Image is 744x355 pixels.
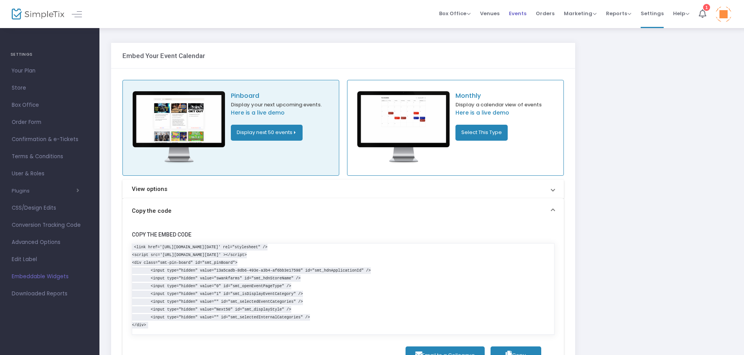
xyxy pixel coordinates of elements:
span: Marketing [564,10,597,17]
mat-expansion-panel-header: Copy the code [122,198,564,223]
span: Settings [641,4,664,23]
button: Plugins [12,188,79,194]
label: COPY THE EMBED CODE [132,227,191,243]
span: Orders [536,4,554,23]
span: Reports [606,10,631,17]
a: Here is a live demo [455,109,560,117]
span: Confirmation & e-Tickets [12,134,88,145]
span: Help [673,10,689,17]
span: Conversion Tracking Code [12,220,88,230]
span: Terms & Conditions [12,152,88,162]
span: Embeddable Widgets [12,272,88,282]
a: Here is a live demo [231,109,335,117]
span: Store [12,83,88,93]
img: calendar-sample.png [351,91,455,164]
p: Display your next upcoming events. [231,101,335,109]
mat-panel-title: View options [132,185,546,194]
span: Downloaded Reports [12,289,88,299]
span: Order Form [12,117,88,127]
span: Your Plan [12,66,88,76]
span: Edit Label [12,254,88,265]
span: User & Roles [12,169,88,179]
mat-panel-title: Copy the code [132,207,546,215]
span: Advanced Options [12,237,88,247]
span: Box Office [12,100,88,110]
p: Pinboard [231,91,335,101]
span: Venues [480,4,500,23]
img: pinboard-sample.png [127,91,231,164]
p: Monthly [455,91,560,101]
button: Select This Type [455,125,508,141]
span: Events [509,4,526,23]
mat-expansion-panel-header: View options [122,180,564,198]
button: Display next 50 events [231,125,303,141]
p: Display a calendar view of events [455,101,560,109]
div: 1 [703,4,710,11]
h4: SETTINGS [11,47,89,62]
h3: Embed Your Event Calendar [122,52,205,60]
span: Box Office [439,10,471,17]
code: <link href='[URL][DOMAIN_NAME][DATE]' rel="stylesheet" /> <script src='[URL][DOMAIN_NAME][DATE]' ... [132,244,371,328]
span: CSS/Design Edits [12,203,88,213]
